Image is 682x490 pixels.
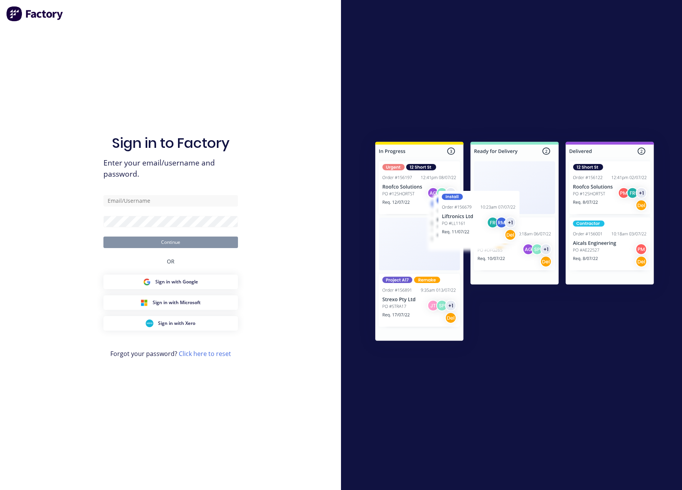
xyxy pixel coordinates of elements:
span: Enter your email/username and password. [103,157,238,180]
div: OR [167,248,175,275]
span: Sign in with Microsoft [153,299,201,306]
a: Click here to reset [179,349,231,358]
span: Sign in with Xero [158,320,195,327]
button: Google Sign inSign in with Google [103,275,238,289]
img: Google Sign in [143,278,151,286]
button: Xero Sign inSign in with Xero [103,316,238,331]
input: Email/Username [103,195,238,207]
img: Factory [6,6,64,22]
span: Sign in with Google [155,278,198,285]
span: Forgot your password? [110,349,231,358]
img: Sign in [358,126,671,359]
img: Xero Sign in [146,319,153,327]
button: Continue [103,237,238,248]
h1: Sign in to Factory [112,135,230,151]
img: Microsoft Sign in [140,299,148,306]
button: Microsoft Sign inSign in with Microsoft [103,295,238,310]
